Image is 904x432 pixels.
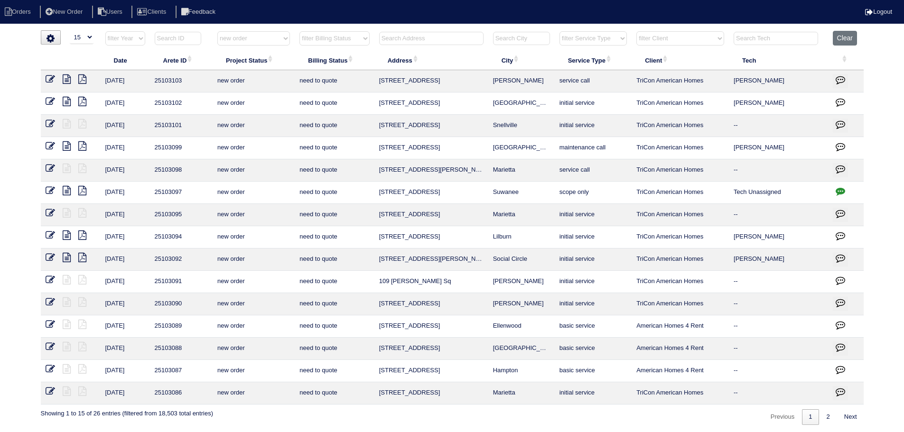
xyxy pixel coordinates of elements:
td: need to quote [295,115,374,137]
td: [STREET_ADDRESS] [374,70,488,92]
td: Suwanee [488,182,555,204]
td: TriCon American Homes [632,382,729,404]
td: [GEOGRAPHIC_DATA] [488,137,555,159]
td: Marietta [488,382,555,404]
th: Project Status: activate to sort column ascending [213,50,295,70]
td: new order [213,204,295,226]
td: new order [213,271,295,293]
button: Clear [833,31,857,46]
th: : activate to sort column ascending [828,50,864,70]
td: Marietta [488,204,555,226]
td: [STREET_ADDRESS] [374,293,488,315]
td: initial service [555,271,632,293]
td: [DATE] [101,92,150,115]
td: [STREET_ADDRESS] [374,137,488,159]
td: initial service [555,293,632,315]
td: 25103097 [150,182,213,204]
td: Lilburn [488,226,555,248]
td: [PERSON_NAME] [488,271,555,293]
td: [PERSON_NAME] [488,293,555,315]
td: new order [213,226,295,248]
td: TriCon American Homes [632,271,729,293]
input: Search ID [155,32,201,45]
td: 25103095 [150,204,213,226]
td: need to quote [295,271,374,293]
td: [STREET_ADDRESS] [374,92,488,115]
td: [DATE] [101,182,150,204]
td: initial service [555,226,632,248]
td: need to quote [295,338,374,360]
td: [DATE] [101,293,150,315]
td: 25103091 [150,271,213,293]
td: -- [729,204,828,226]
td: [STREET_ADDRESS][PERSON_NAME] [374,248,488,271]
input: Search City [493,32,550,45]
td: TriCon American Homes [632,248,729,271]
th: Date [101,50,150,70]
td: new order [213,382,295,404]
td: basic service [555,360,632,382]
td: need to quote [295,92,374,115]
td: new order [213,137,295,159]
td: need to quote [295,382,374,404]
td: TriCon American Homes [632,182,729,204]
td: new order [213,115,295,137]
td: American Homes 4 Rent [632,360,729,382]
td: need to quote [295,137,374,159]
td: Tech Unassigned [729,182,828,204]
a: Previous [764,409,801,425]
td: [PERSON_NAME] [729,248,828,271]
td: [PERSON_NAME] [729,137,828,159]
td: 25103087 [150,360,213,382]
td: [DATE] [101,137,150,159]
td: new order [213,293,295,315]
td: 25103088 [150,338,213,360]
td: [PERSON_NAME] [729,92,828,115]
td: -- [729,293,828,315]
td: [STREET_ADDRESS] [374,204,488,226]
td: Marietta [488,159,555,182]
td: 25103098 [150,159,213,182]
td: [STREET_ADDRESS] [374,182,488,204]
td: need to quote [295,293,374,315]
td: [STREET_ADDRESS] [374,338,488,360]
th: Billing Status: activate to sort column ascending [295,50,374,70]
td: TriCon American Homes [632,137,729,159]
td: initial service [555,382,632,404]
td: Hampton [488,360,555,382]
td: new order [213,70,295,92]
td: [DATE] [101,115,150,137]
td: TriCon American Homes [632,70,729,92]
td: new order [213,315,295,338]
li: New Order [40,6,90,18]
td: 25103099 [150,137,213,159]
a: 1 [802,409,819,425]
td: need to quote [295,315,374,338]
td: service call [555,159,632,182]
td: new order [213,360,295,382]
td: [DATE] [101,159,150,182]
td: [PERSON_NAME] [488,70,555,92]
th: Service Type: activate to sort column ascending [555,50,632,70]
td: 25103102 [150,92,213,115]
a: Next [838,409,864,425]
td: -- [729,115,828,137]
td: service call [555,70,632,92]
a: Logout [865,8,892,15]
td: new order [213,248,295,271]
a: 2 [820,409,837,425]
td: [STREET_ADDRESS] [374,360,488,382]
td: need to quote [295,204,374,226]
td: [DATE] [101,338,150,360]
td: need to quote [295,70,374,92]
td: [DATE] [101,315,150,338]
a: New Order [40,8,90,15]
td: basic service [555,315,632,338]
td: -- [729,360,828,382]
td: [STREET_ADDRESS][PERSON_NAME] [374,159,488,182]
td: initial service [555,92,632,115]
td: maintenance call [555,137,632,159]
td: TriCon American Homes [632,226,729,248]
td: [STREET_ADDRESS] [374,315,488,338]
td: [DATE] [101,70,150,92]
